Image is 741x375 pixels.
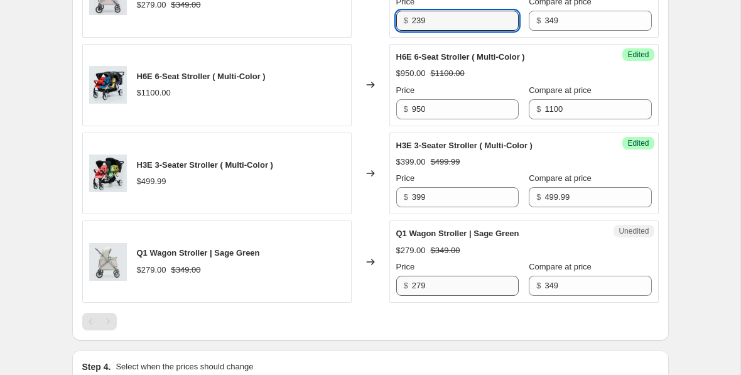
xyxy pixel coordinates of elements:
span: Edited [627,50,649,60]
span: Unedited [619,226,649,236]
span: Price [396,173,415,183]
span: Price [396,85,415,95]
span: Q1 Wagon Stroller | Sage Green [137,248,260,258]
span: Q1 Wagon Stroller | Sage Green [396,229,519,238]
p: Select when the prices should change [116,361,253,373]
span: $349.00 [171,265,201,274]
h2: Step 4. [82,361,111,373]
span: Compare at price [529,173,592,183]
span: $499.99 [137,177,166,186]
span: H6E 6-Seat Stroller ( Multi-Color ) [396,52,525,62]
span: H3E 3-Seater Stroller ( Multi-Color ) [396,141,533,150]
span: $ [404,192,408,202]
span: $ [404,16,408,25]
span: Price [396,262,415,271]
span: $ [536,281,541,290]
nav: Pagination [82,313,117,330]
span: $ [404,104,408,114]
span: $ [536,192,541,202]
span: $ [536,104,541,114]
span: $499.99 [431,157,460,166]
span: Compare at price [529,85,592,95]
span: $279.00 [137,265,166,274]
span: $950.00 [396,68,426,78]
span: $1100.00 [431,68,465,78]
span: $ [404,281,408,290]
img: DSC5836-1800x1800_1_80x.jpg [89,66,127,104]
span: H6E 6-Seat Stroller ( Multi-Color ) [137,72,266,81]
img: DSC5831-1800x1800_80x.jpg [89,155,127,192]
span: Edited [627,138,649,148]
span: $ [536,16,541,25]
img: Q1_multi_use_wagon_80x.jpg [89,243,127,281]
span: $349.00 [431,246,460,255]
span: $1100.00 [137,88,171,97]
span: Compare at price [529,262,592,271]
span: $279.00 [396,246,426,255]
span: $399.00 [396,157,426,166]
span: H3E 3-Seater Stroller ( Multi-Color ) [137,160,273,170]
